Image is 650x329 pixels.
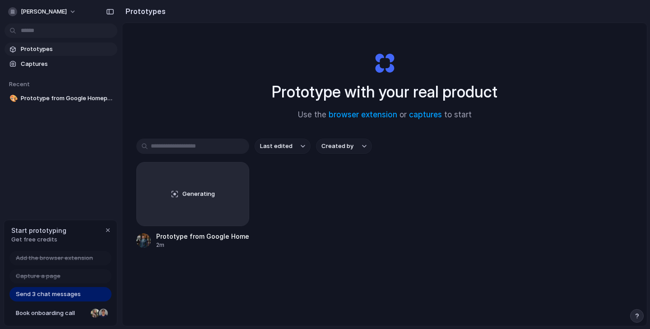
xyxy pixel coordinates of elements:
span: Book onboarding call [16,309,87,318]
span: Send 3 chat messages [16,290,81,299]
span: Prototypes [21,45,114,54]
h1: Prototype with your real product [272,80,497,104]
span: [PERSON_NAME] [21,7,67,16]
div: 2m [156,241,249,249]
a: 🎨Prototype from Google Homepage [5,92,117,105]
button: Last edited [255,139,311,154]
a: Book onboarding call [9,306,111,320]
a: browser extension [329,110,397,119]
span: Capture a page [16,272,60,281]
div: Nicole Kubica [90,308,101,319]
span: Captures [21,60,114,69]
span: Last edited [260,142,292,151]
button: 🎨 [8,94,17,103]
div: Prototype from Google Homepage [156,232,249,241]
button: [PERSON_NAME] [5,5,81,19]
span: Start prototyping [11,226,66,235]
div: 🎨 [9,93,16,104]
span: Add the browser extension [16,254,93,263]
span: Get free credits [11,235,66,244]
a: Prototypes [5,42,117,56]
span: Recent [9,80,30,88]
h2: Prototypes [122,6,166,17]
a: GeneratingPrototype from Google Homepage2m [136,162,249,249]
a: captures [409,110,442,119]
span: Prototype from Google Homepage [21,94,114,103]
button: Created by [316,139,372,154]
span: Created by [321,142,353,151]
div: Christian Iacullo [98,308,109,319]
span: Use the or to start [298,109,472,121]
span: Generating [182,190,215,199]
a: Captures [5,57,117,71]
